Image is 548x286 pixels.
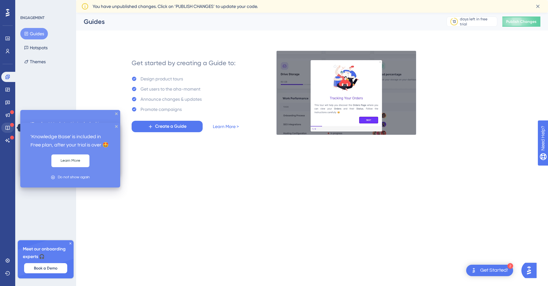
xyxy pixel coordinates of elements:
span: Meet our onboarding experts 🎧 [23,245,68,261]
a: Learn More > [213,123,239,130]
div: Get Started! [480,267,508,274]
button: Book a Demo [24,263,67,273]
div: Do not show again [58,174,90,180]
span: Publish Changes [506,19,537,24]
div: Guides [84,17,431,26]
div: Design product tours [140,75,183,83]
img: 21a29cd0e06a8f1d91b8bced9f6e1c06.gif [276,51,416,135]
div: Get users to the aha-moment [140,85,200,93]
button: Guides [20,28,48,39]
button: Create a Guide [132,121,203,132]
button: Learn More [51,154,89,167]
div: days left in free trial [460,17,495,27]
p: 'Knowledge Base' is included in Free plan, after your trial is over 🤩 [30,133,110,149]
div: close tooltip [115,125,118,128]
div: Open Get Started! checklist, remaining modules: 2 [466,265,513,276]
div: ENGAGEMENT [20,15,44,20]
span: You have unpublished changes. Click on ‘PUBLISH CHANGES’ to update your code. [93,3,258,10]
span: Book a Demo [34,266,57,271]
div: Get started by creating a Guide to: [132,58,236,67]
div: close tooltip [115,112,118,115]
img: launcher-image-alternative-text [470,267,478,274]
div: Promote campaigns [140,106,182,113]
button: Publish Changes [502,17,540,27]
span: Create a Guide [155,123,186,130]
div: 2 [507,263,513,269]
div: Announce changes & updates [140,95,202,103]
p: 'Product Updates' is included in Free plan, after your trial is over 🤩 [30,120,110,137]
button: Hotspots [20,42,51,53]
span: Need Help? [15,2,40,9]
div: 13 [453,19,456,24]
iframe: UserGuiding AI Assistant Launcher [521,261,540,280]
button: Themes [20,56,49,67]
